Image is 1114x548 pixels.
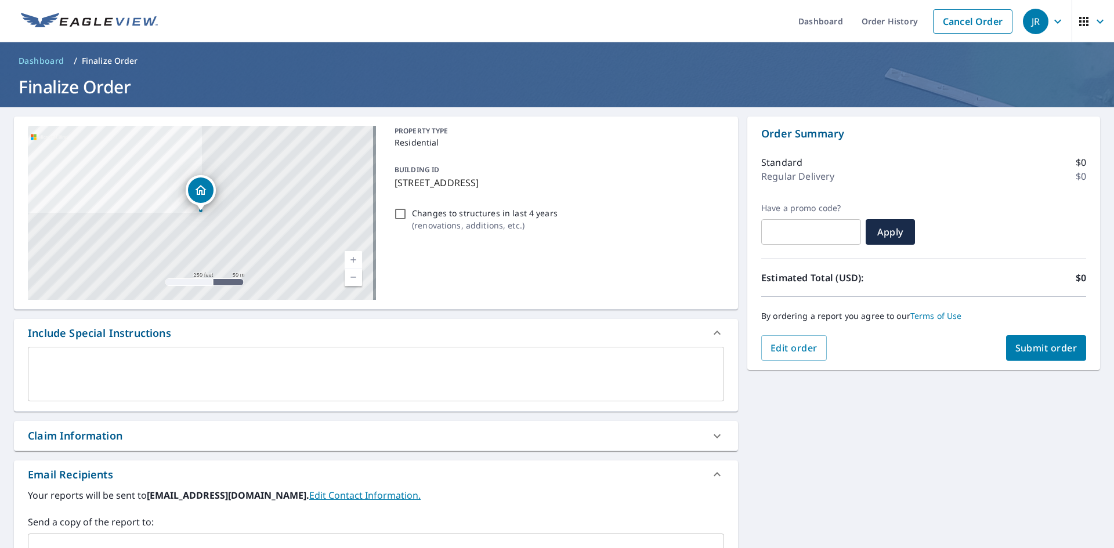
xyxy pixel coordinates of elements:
[395,136,719,148] p: Residential
[309,489,421,502] a: EditContactInfo
[761,271,924,285] p: Estimated Total (USD):
[345,251,362,268] a: Current Level 17, Zoom In
[14,75,1100,99] h1: Finalize Order
[1023,9,1048,34] div: JR
[1076,169,1086,183] p: $0
[1015,342,1077,354] span: Submit order
[21,13,158,30] img: EV Logo
[19,55,64,67] span: Dashboard
[74,54,77,68] li: /
[771,342,818,354] span: Edit order
[14,319,738,347] div: Include Special Instructions
[875,226,906,238] span: Apply
[395,126,719,136] p: PROPERTY TYPE
[761,203,861,213] label: Have a promo code?
[866,219,915,245] button: Apply
[1076,155,1086,169] p: $0
[395,176,719,190] p: [STREET_ADDRESS]
[761,155,802,169] p: Standard
[14,52,1100,70] nav: breadcrumb
[186,175,216,211] div: Dropped pin, building 1, Residential property, 1709 N Amarado Ct Wichita, KS 67212
[761,169,834,183] p: Regular Delivery
[1006,335,1087,361] button: Submit order
[28,428,122,444] div: Claim Information
[28,467,113,482] div: Email Recipients
[761,126,1086,141] p: Order Summary
[14,421,738,451] div: Claim Information
[14,52,69,70] a: Dashboard
[395,165,439,175] p: BUILDING ID
[933,9,1012,34] a: Cancel Order
[82,55,138,67] p: Finalize Order
[412,207,558,219] p: Changes to structures in last 4 years
[28,515,724,529] label: Send a copy of the report to:
[28,488,724,502] label: Your reports will be sent to
[28,325,171,341] div: Include Special Instructions
[147,489,309,502] b: [EMAIL_ADDRESS][DOMAIN_NAME].
[761,335,827,361] button: Edit order
[761,311,1086,321] p: By ordering a report you agree to our
[14,460,738,488] div: Email Recipients
[412,219,558,231] p: ( renovations, additions, etc. )
[1076,271,1086,285] p: $0
[910,310,962,321] a: Terms of Use
[345,268,362,286] a: Current Level 17, Zoom Out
